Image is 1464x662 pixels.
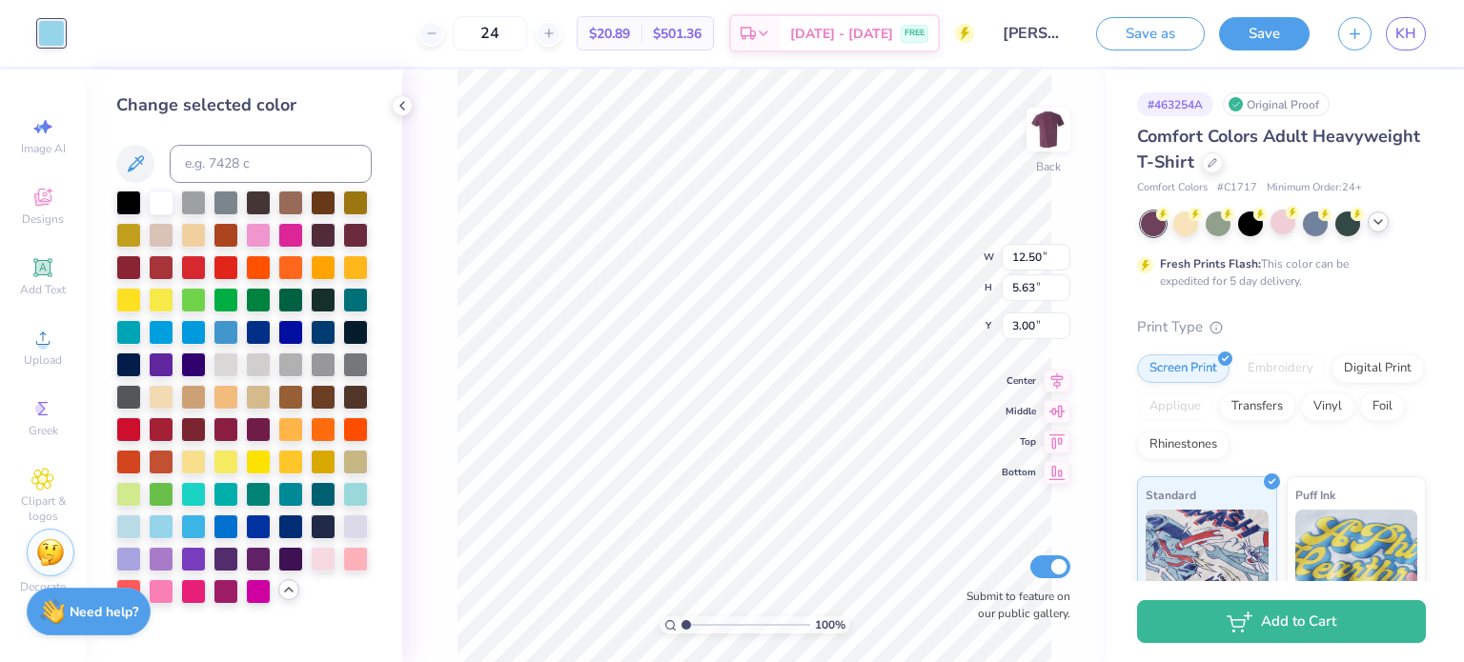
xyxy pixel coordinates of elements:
input: Untitled Design [988,14,1082,52]
img: Back [1029,110,1067,149]
span: Minimum Order: 24 + [1267,180,1362,196]
div: Foil [1360,392,1405,421]
span: Bottom [1002,466,1036,479]
span: Image AI [21,141,66,156]
span: Middle [1002,405,1036,418]
div: Print Type [1137,316,1426,338]
span: FREE [905,27,925,40]
span: Greek [29,423,58,438]
div: Change selected color [116,92,372,118]
span: Clipart & logos [10,493,76,524]
span: Upload [24,352,62,368]
span: Comfort Colors Adult Heavyweight T-Shirt [1137,125,1420,173]
span: $501.36 [653,24,701,44]
div: Transfers [1219,392,1295,421]
button: Add to Cart [1137,600,1426,643]
span: Add Text [20,282,66,297]
span: Designs [22,211,64,227]
span: 100 % [815,616,845,633]
span: Comfort Colors [1137,180,1208,196]
input: – – [453,16,527,50]
div: Back [1036,158,1061,175]
label: Submit to feature on our public gallery. [956,588,1070,622]
a: KH [1386,17,1426,50]
strong: Need help? [70,603,138,621]
div: Digital Print [1332,354,1424,383]
div: Original Proof [1223,92,1330,116]
div: Screen Print [1137,354,1230,383]
div: # 463254A [1137,92,1213,116]
span: KH [1395,23,1416,45]
button: Save as [1096,17,1205,50]
input: e.g. 7428 c [170,145,372,183]
div: Rhinestones [1137,431,1230,459]
span: $20.89 [589,24,630,44]
div: Embroidery [1235,354,1326,383]
img: Puff Ink [1295,510,1418,605]
div: Applique [1137,392,1213,421]
img: Standard [1146,510,1269,605]
span: Decorate [20,579,66,594]
span: Top [1002,435,1036,449]
span: [DATE] - [DATE] [790,24,893,44]
div: This color can be expedited for 5 day delivery. [1160,255,1394,290]
span: Puff Ink [1295,485,1335,505]
span: Center [1002,374,1036,388]
button: Save [1219,17,1310,50]
span: # C1717 [1217,180,1257,196]
div: Vinyl [1301,392,1354,421]
strong: Fresh Prints Flash: [1160,256,1261,271]
span: Standard [1146,485,1196,505]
